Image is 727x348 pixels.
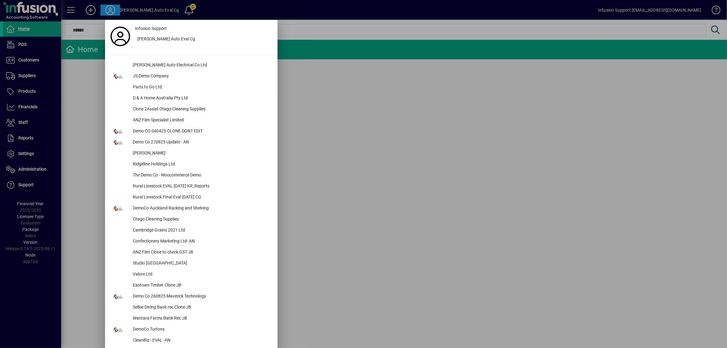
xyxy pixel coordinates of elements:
button: Selkie Diving Bank rec Clone JB [108,302,274,313]
button: Eastown Timber Clone JB [108,280,274,291]
button: Rural Livestock FInal Eval [DATE] CG [108,192,274,203]
span: Infusion Support [135,25,167,32]
button: Otago Cleaning Supplies [108,214,274,225]
div: [PERSON_NAME] [128,148,274,159]
button: [PERSON_NAME] Auto Electrical Co Ltd [108,60,274,71]
div: Valore Ltd [128,269,274,280]
div: Rural Livestock EVAL [DATE] KR_Reports [128,181,274,192]
div: JS Demo Company [128,71,274,82]
button: Demo CO 040425 CLONE DONT EDIT [108,126,274,137]
button: [PERSON_NAME] Auto Eval Cg [133,34,274,45]
div: Demo CO 040425 CLONE DONT EDIT [128,126,274,137]
div: ANZ Film Clone to check GST JB [128,247,274,258]
button: Clone 2Assist Otago Cleaning Supplies [108,104,274,115]
div: Eastown Timber Clone JB [128,280,274,291]
button: Ridgeline Holdings Ltd [108,159,274,170]
button: ANZ Film Specialist Limited [108,115,274,126]
button: [PERSON_NAME] [108,148,274,159]
a: Infusion Support [133,23,274,34]
button: Rural Livestock EVAL [DATE] KR_Reports [108,181,274,192]
div: CleanBiz - EVAL -AN [128,335,274,346]
button: Confectionery Marketing Ltd- AN [108,236,274,247]
div: Clone 2Assist Otago Cleaning Supplies [128,104,274,115]
div: The Demo Co - Woocommerce Demo [128,170,274,181]
a: Profile [108,31,133,42]
div: [PERSON_NAME] Auto Electrical Co Ltd [128,60,274,71]
button: Cambridge Grains 2021 Ltd [108,225,274,236]
button: Demo Co 260825 Maverick Technology [108,291,274,302]
button: D & A Home Australia Pty Ltd [108,93,274,104]
button: Wantara Farms Bank Rec JB [108,313,274,324]
div: DemoCo Auckland Racking and Shelving [128,203,274,214]
div: Cambridge Grains 2021 Ltd [128,225,274,236]
button: Demo Co 270825 Update - AN [108,137,274,148]
div: Rural Livestock FInal Eval [DATE] CG [128,192,274,203]
div: Otago Cleaning Supplies [128,214,274,225]
div: Demo Co 260825 Maverick Technology [128,291,274,302]
div: ANZ Film Specialist Limited [128,115,274,126]
div: D & A Home Australia Pty Ltd [128,93,274,104]
div: Parts to Go Ltd. [128,82,274,93]
div: Confectionery Marketing Ltd- AN [128,236,274,247]
div: Selkie Diving Bank rec Clone JB [128,302,274,313]
button: Studio [GEOGRAPHIC_DATA] [108,258,274,269]
div: DemoCo Turtons [128,324,274,335]
div: Ridgeline Holdings Ltd [128,159,274,170]
button: ANZ Film Clone to check GST JB [108,247,274,258]
div: Demo Co 270825 Update - AN [128,137,274,148]
button: DemoCo Turtons [108,324,274,335]
button: Valore Ltd [108,269,274,280]
button: JS Demo Company [108,71,274,82]
div: Studio [GEOGRAPHIC_DATA] [128,258,274,269]
button: Parts to Go Ltd. [108,82,274,93]
button: CleanBiz - EVAL -AN [108,335,274,346]
button: The Demo Co - Woocommerce Demo [108,170,274,181]
div: Wantara Farms Bank Rec JB [128,313,274,324]
button: DemoCo Auckland Racking and Shelving [108,203,274,214]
